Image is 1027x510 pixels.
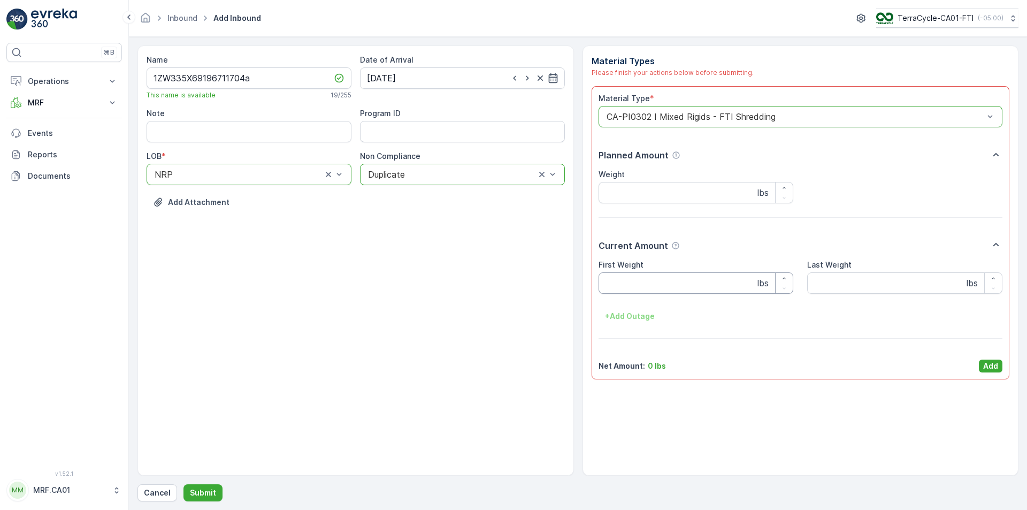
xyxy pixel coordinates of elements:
[6,71,122,92] button: Operations
[147,109,165,118] label: Note
[144,488,171,498] p: Cancel
[331,91,351,100] p: 19 / 255
[33,485,107,496] p: MRF.CA01
[28,97,101,108] p: MRF
[876,12,893,24] img: TC_BVHiTW6.png
[183,484,223,501] button: Submit
[104,48,114,57] p: ⌘B
[28,149,118,160] p: Reports
[140,16,151,25] a: Homepage
[147,55,168,64] label: Name
[147,151,162,161] label: LOB
[211,13,263,24] span: Add Inbound
[147,91,216,100] span: This name is available
[147,194,236,211] button: Upload File
[28,76,101,87] p: Operations
[599,361,645,371] p: Net Amount :
[6,165,122,187] a: Documents
[757,277,769,290] p: lbs
[599,239,668,252] p: Current Amount
[898,13,974,24] p: TerraCycle-CA01-FTI
[592,67,1010,78] div: Please finish your actions below before submitting.
[6,123,122,144] a: Events
[599,149,669,162] p: Planned Amount
[599,170,625,179] label: Weight
[28,171,118,181] p: Documents
[6,144,122,165] a: Reports
[167,13,197,22] a: Inbound
[28,128,118,139] p: Events
[31,9,77,30] img: logo_light-DOdMpM7g.png
[592,55,1010,67] p: Material Types
[6,92,122,113] button: MRF
[360,55,413,64] label: Date of Arrival
[648,361,666,371] p: 0 lbs
[6,470,122,477] span: v 1.52.1
[599,94,650,103] label: Material Type
[671,241,680,250] div: Help Tooltip Icon
[190,488,216,498] p: Submit
[6,9,28,30] img: logo
[967,277,978,290] p: lbs
[599,260,643,269] label: First Weight
[9,482,26,499] div: MM
[360,109,401,118] label: Program ID
[168,197,229,208] p: Add Attachment
[757,186,769,199] p: lbs
[599,308,661,325] button: +Add Outage
[6,479,122,501] button: MMMRF.CA01
[360,67,565,89] input: dd/mm/yyyy
[978,14,1003,22] p: ( -05:00 )
[672,151,680,159] div: Help Tooltip Icon
[360,151,420,161] label: Non Compliance
[605,311,655,322] p: + Add Outage
[137,484,177,501] button: Cancel
[807,260,852,269] label: Last Weight
[983,361,998,371] p: Add
[876,9,1018,28] button: TerraCycle-CA01-FTI(-05:00)
[979,360,1002,372] button: Add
